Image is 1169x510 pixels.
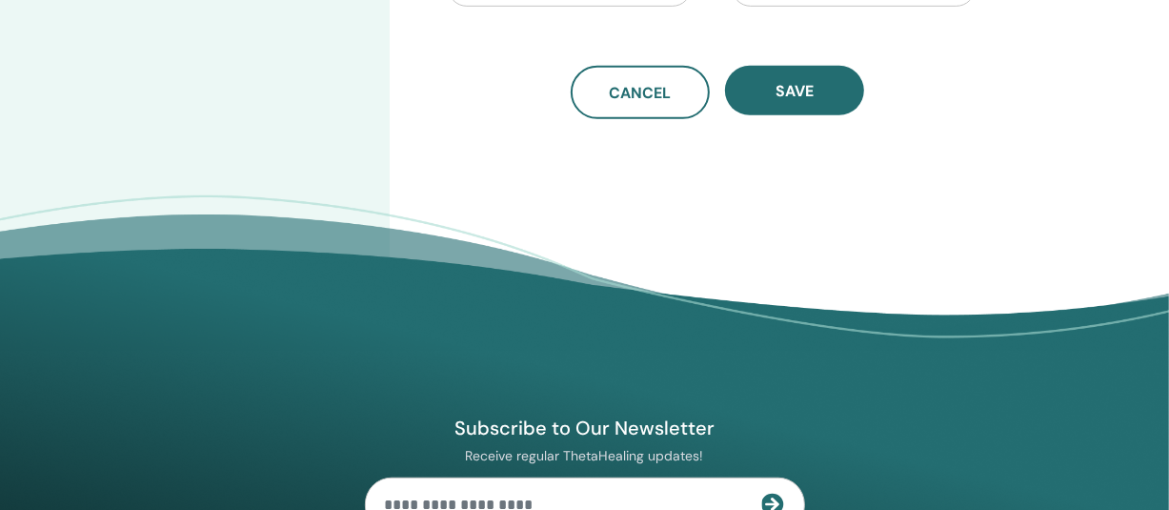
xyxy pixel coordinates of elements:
[571,66,710,119] a: Cancel
[776,81,814,101] span: Save
[725,66,864,115] button: Save
[610,83,672,103] span: Cancel
[365,447,805,464] p: Receive regular ThetaHealing updates!
[365,416,805,440] h4: Subscribe to Our Newsletter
